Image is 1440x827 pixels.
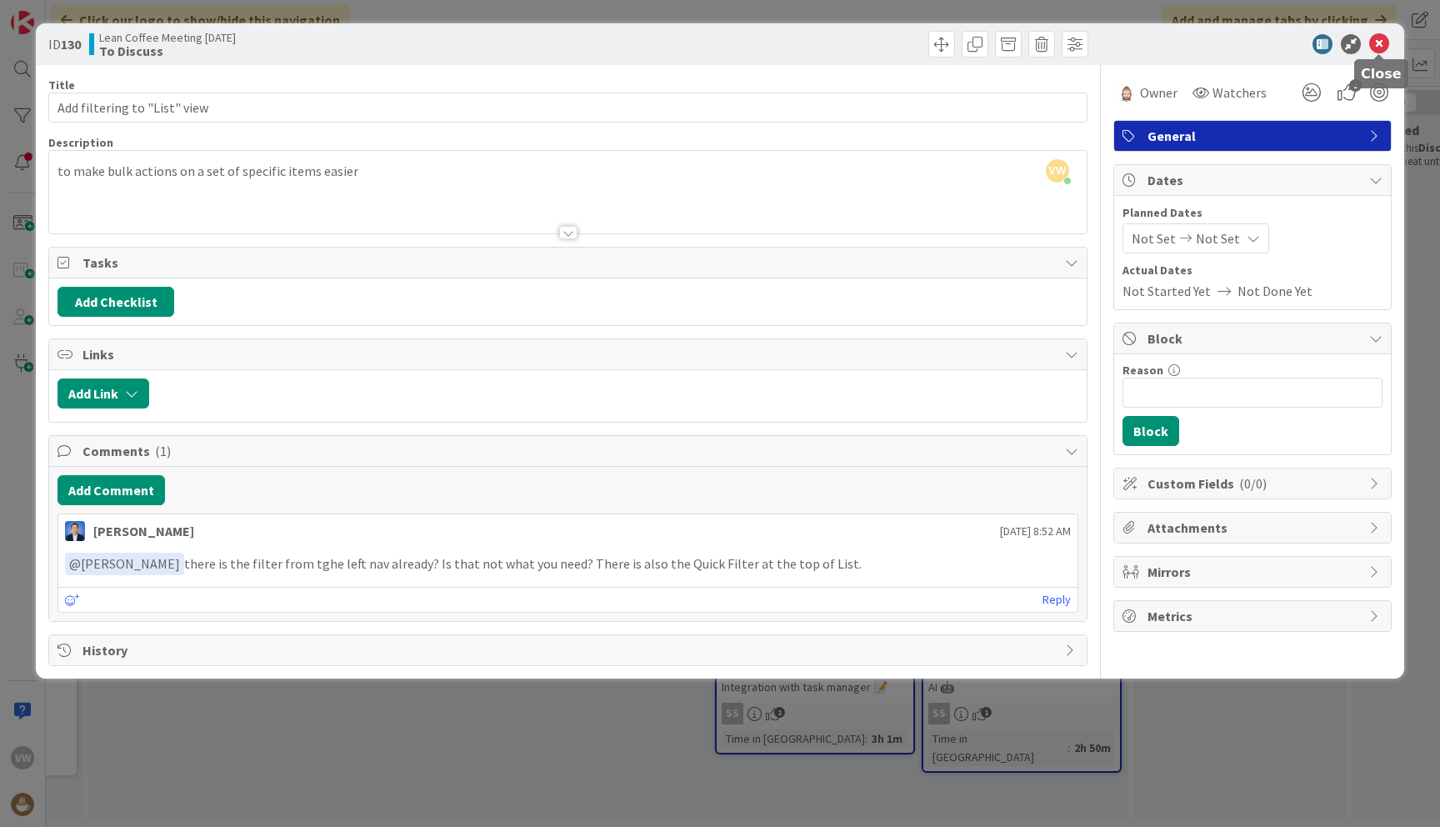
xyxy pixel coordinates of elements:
[1212,83,1267,103] span: Watchers
[65,553,1071,575] p: there is the filter from tghe left nav already? Is that not what you need? There is also the Quic...
[93,521,194,541] div: [PERSON_NAME]
[1147,328,1361,348] span: Block
[1122,262,1382,279] span: Actual Dates
[1000,523,1071,540] span: [DATE] 8:52 AM
[82,441,1057,461] span: Comments
[69,555,81,572] span: @
[65,521,85,541] img: DP
[1147,126,1361,146] span: General
[1361,66,1402,82] h5: Close
[1196,228,1240,248] span: Not Set
[1147,170,1361,190] span: Dates
[155,443,171,459] span: ( 1 )
[1349,79,1362,92] span: 1
[82,344,1057,364] span: Links
[1147,562,1361,582] span: Mirrors
[1147,606,1361,626] span: Metrics
[1122,204,1382,222] span: Planned Dates
[48,93,1087,123] input: type card name here...
[1122,363,1163,378] label: Reason
[1239,475,1267,492] span: ( 0/0 )
[48,78,75,93] label: Title
[82,640,1057,660] span: History
[48,34,81,54] span: ID
[1147,518,1361,538] span: Attachments
[82,253,1057,273] span: Tasks
[1117,83,1137,103] img: Rv
[1042,589,1071,610] a: Reply
[1046,159,1069,183] span: VW
[99,31,236,44] span: Lean Coffee Meeting [DATE]
[1122,281,1211,301] span: Not Started Yet
[1237,281,1312,301] span: Not Done Yet
[61,36,81,53] b: 130
[57,475,165,505] button: Add Comment
[1122,416,1179,446] button: Block
[1147,474,1361,494] span: Custom Fields
[57,162,1078,181] p: to make bulk actions on a set of specific items easier
[69,555,180,572] span: [PERSON_NAME]
[48,135,113,150] span: Description
[1140,83,1177,103] span: Owner
[57,287,174,317] button: Add Checklist
[57,378,149,408] button: Add Link
[99,44,236,58] b: To Discuss
[1132,228,1176,248] span: Not Set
